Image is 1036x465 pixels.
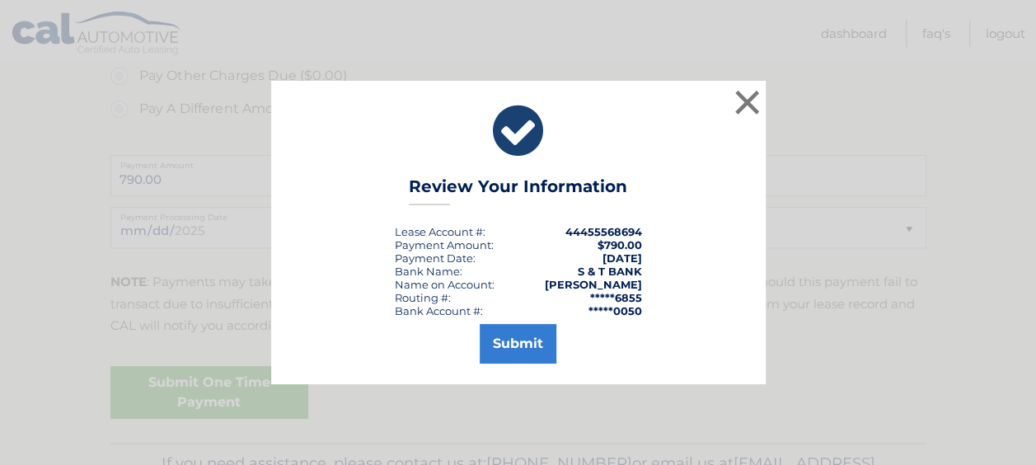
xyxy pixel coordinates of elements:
strong: 44455568694 [565,225,642,238]
div: Bank Name: [395,265,462,278]
div: : [395,251,476,265]
div: Payment Amount: [395,238,494,251]
span: Payment Date [395,251,473,265]
div: Bank Account #: [395,304,483,317]
div: Name on Account: [395,278,495,291]
strong: [PERSON_NAME] [545,278,642,291]
h3: Review Your Information [409,176,627,205]
button: × [731,86,764,119]
span: $790.00 [598,238,642,251]
span: [DATE] [602,251,642,265]
div: Routing #: [395,291,451,304]
div: Lease Account #: [395,225,485,238]
strong: S & T BANK [578,265,642,278]
button: Submit [480,324,556,364]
